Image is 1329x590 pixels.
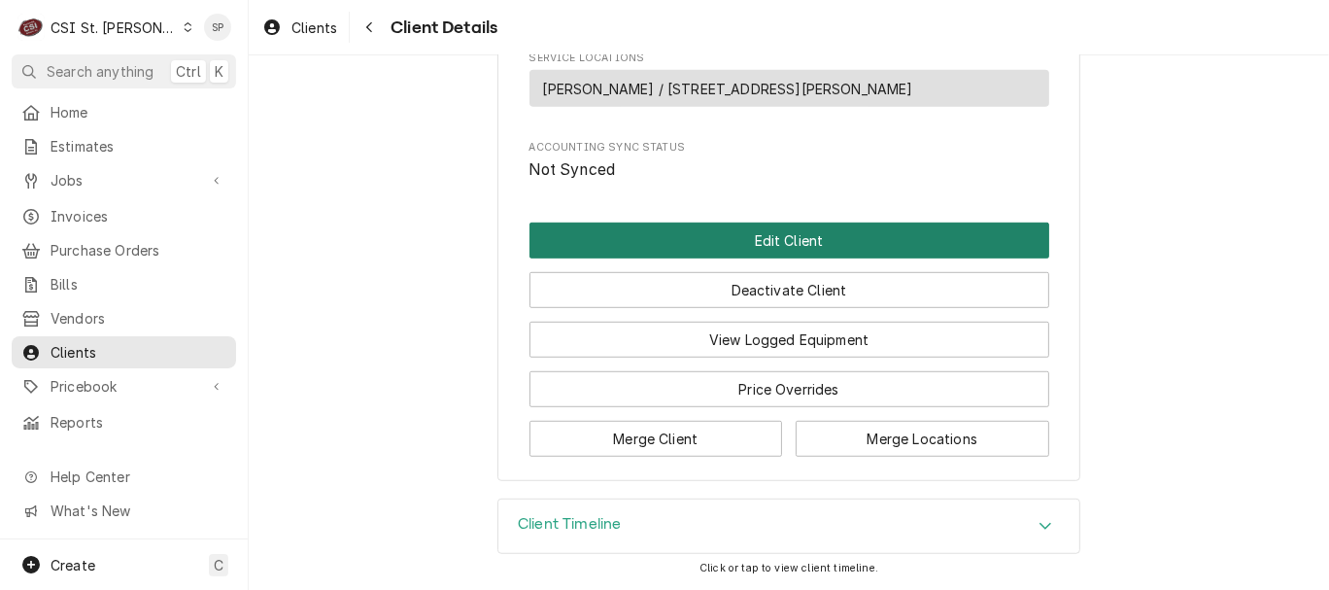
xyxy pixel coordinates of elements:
div: SP [204,14,231,41]
div: Button Group [529,223,1049,457]
span: Vendors [51,308,226,329]
a: Reports [12,406,236,438]
a: Go to Jobs [12,164,236,196]
span: C [214,555,223,575]
div: Button Group Row [529,407,1049,457]
span: K [215,61,223,82]
span: Clients [291,17,337,38]
button: Merge Client [529,421,783,457]
span: Estimates [51,136,226,156]
button: Accordion Details Expand Trigger [498,500,1079,554]
span: Click or tap to view client timeline. [699,562,878,574]
div: CSI St. [PERSON_NAME] [51,17,177,38]
span: Clients [51,342,226,363]
a: Go to What's New [12,495,236,527]
span: Bills [51,274,226,295]
span: Client Details [385,15,497,41]
div: Service Locations List [529,70,1049,116]
span: Jobs [51,170,197,191]
div: Button Group Row [529,259,1049,308]
button: Deactivate Client [529,272,1049,308]
span: Service Locations [529,51,1049,66]
button: Navigate back [354,12,385,43]
div: Accordion Header [498,500,1079,554]
span: [PERSON_NAME] / [STREET_ADDRESS][PERSON_NAME] [543,79,913,99]
a: Clients [255,12,345,44]
button: Price Overrides [529,371,1049,407]
span: Accounting Sync Status [529,140,1049,156]
span: Invoices [51,206,226,226]
div: Service Locations [529,51,1049,116]
span: Not Synced [529,160,616,179]
button: View Logged Equipment [529,322,1049,358]
span: Accounting Sync Status [529,158,1049,182]
button: Search anythingCtrlK [12,54,236,88]
div: Button Group Row [529,358,1049,407]
div: CSI St. Louis's Avatar [17,14,45,41]
div: Client Timeline [497,499,1080,555]
div: Button Group Row [529,223,1049,259]
span: Ctrl [176,61,201,82]
div: C [17,14,45,41]
a: Bills [12,268,236,300]
a: Invoices [12,200,236,232]
span: Purchase Orders [51,240,226,260]
span: Reports [51,412,226,433]
span: What's New [51,501,224,521]
a: Clients [12,336,236,368]
span: Search anything [47,61,153,82]
button: Edit Client [529,223,1049,259]
a: Go to Help Center [12,461,236,493]
a: Estimates [12,130,236,162]
div: Button Group Row [529,308,1049,358]
span: Home [51,102,226,122]
a: Go to Pricebook [12,370,236,402]
a: Purchase Orders [12,234,236,266]
div: Accounting Sync Status [529,140,1049,182]
button: Merge Locations [796,421,1049,457]
span: Create [51,557,95,573]
span: Help Center [51,467,224,487]
a: Home [12,96,236,128]
a: Vendors [12,302,236,334]
div: Shelley Politte's Avatar [204,14,231,41]
span: Pricebook [51,376,197,397]
div: Service Location [529,70,1049,108]
h3: Client Timeline [518,515,621,534]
